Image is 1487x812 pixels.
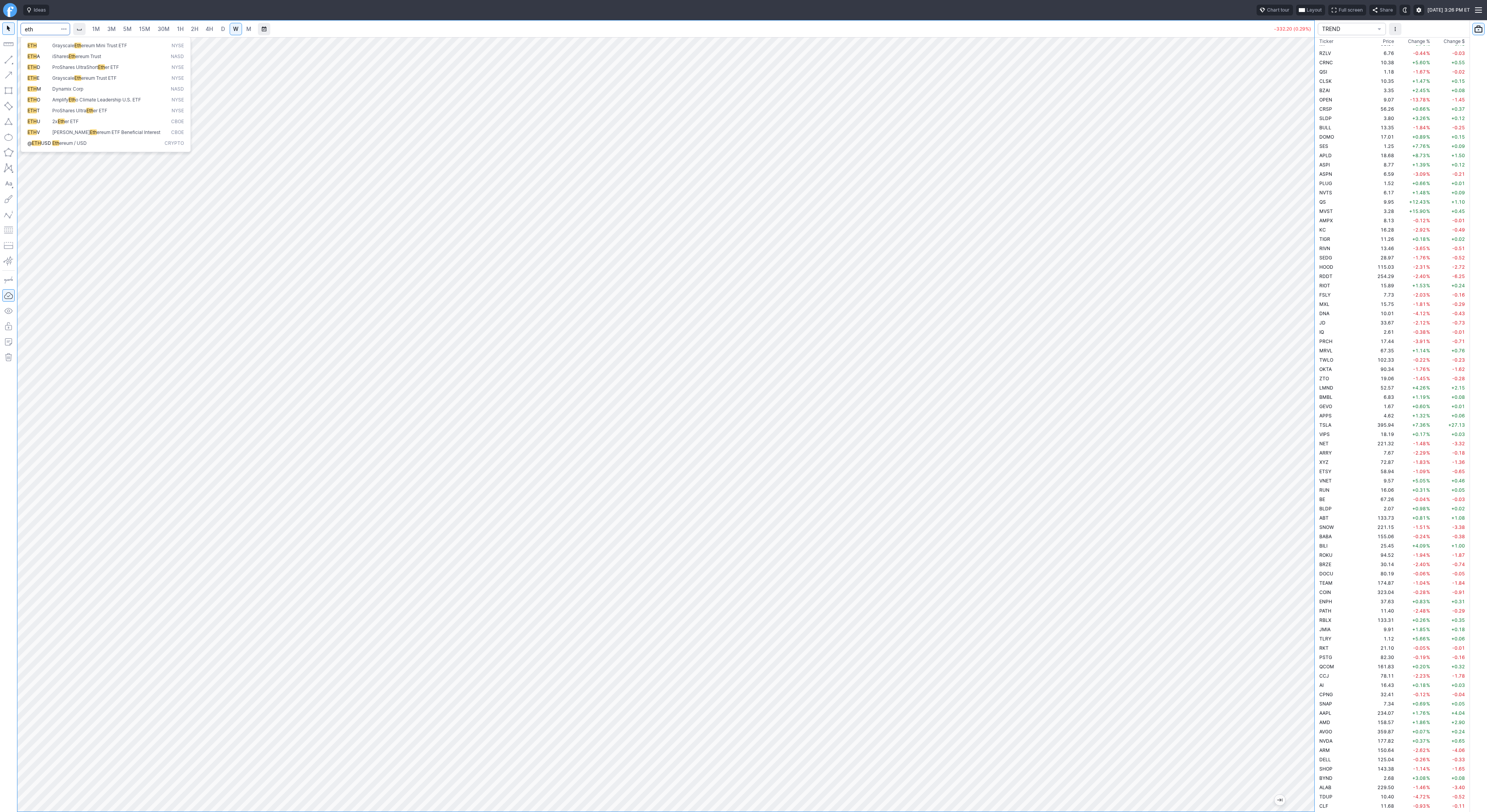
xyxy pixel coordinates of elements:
td: 33.67 [1367,318,1396,327]
span: ASPN [1319,171,1332,177]
button: Elliott waves [2,208,15,221]
button: portfolio-watchlist-select [1318,23,1386,35]
button: Portfolio watchlist [1472,23,1485,35]
td: 1.52 [1367,179,1396,188]
span: TIGR [1319,236,1330,242]
button: Layout [1296,5,1325,15]
span: DNA [1319,311,1329,316]
span: % [1426,162,1430,168]
span: 3M [107,26,116,32]
span: -0.03 [1452,50,1465,56]
td: 2.61 [1367,327,1396,336]
span: RZLV [1319,50,1331,56]
span: % [1426,69,1430,75]
span: IQ [1319,329,1324,335]
span: KC [1319,227,1326,233]
span: Eth [69,53,76,59]
span: +0.12 [1451,162,1465,168]
td: 3.28 [1367,206,1396,216]
span: +3.26 [1412,115,1426,121]
span: T [37,108,40,113]
td: 7.73 [1367,290,1396,299]
span: -0.01 [1452,329,1465,335]
span: CBOE [171,129,184,136]
span: % [1426,264,1430,270]
span: NYSE [172,43,184,49]
td: 254.29 [1367,271,1396,281]
span: % [1426,320,1430,326]
span: Crypto [165,140,184,147]
button: Mouse [2,22,15,35]
button: Jump to the most recent bar [1274,795,1285,805]
span: Full screen [1339,6,1363,14]
button: Position [2,239,15,252]
span: +8.73 [1412,153,1426,158]
button: Line [2,53,15,66]
button: Drawing mode: Single [2,274,15,286]
span: MRVL [1319,348,1332,354]
span: ETH [27,75,37,81]
span: -0.16 [1452,292,1465,298]
span: MVST [1319,208,1333,214]
td: 18.68 [1367,151,1396,160]
td: 56.26 [1367,104,1396,113]
button: More [1389,23,1401,35]
span: -2.72 [1452,264,1465,270]
span: U [37,118,40,124]
span: -0.38 [1413,329,1426,335]
span: -4.12 [1413,311,1426,316]
span: HOOD [1319,264,1333,270]
span: % [1426,125,1430,130]
button: Triangle [2,115,15,128]
span: -0.29 [1452,301,1465,307]
a: 1H [173,23,187,35]
span: ETH [32,140,41,146]
span: ETH [27,108,37,113]
span: Eth [74,43,81,48]
span: TWLO [1319,357,1333,363]
span: Eth [86,108,93,113]
span: +0.45 [1451,208,1465,214]
span: [DATE] 3:26 PM ET [1427,6,1470,14]
span: Dynamix Corp [52,86,83,92]
span: ereum Trust ETF [81,75,117,81]
td: 115.03 [1367,262,1396,271]
span: PLUG [1319,180,1332,186]
span: Eth [74,75,81,81]
span: DOMO [1319,134,1334,140]
a: 30M [154,23,173,35]
span: 2H [191,26,198,32]
span: -0.23 [1452,357,1465,363]
span: % [1426,329,1430,335]
span: er ETF [65,118,79,124]
span: -2.03 [1413,292,1426,298]
span: -1.76 [1413,255,1426,261]
span: ereum ETF Beneficial Interest [97,129,160,135]
span: -0.21 [1452,171,1465,177]
span: -2.12 [1413,320,1426,326]
td: 16.28 [1367,225,1396,234]
span: W [233,26,239,32]
button: Add note [2,336,15,348]
span: MXL [1319,301,1329,307]
span: +5.60 [1412,60,1426,65]
span: -2.92 [1413,227,1426,233]
span: 1H [177,26,184,32]
span: % [1426,348,1430,354]
span: ASPI [1319,162,1330,168]
span: % [1426,199,1430,205]
span: -1.81 [1413,301,1426,307]
span: -0.43 [1452,311,1465,316]
span: 15M [139,26,150,32]
td: 9.95 [1367,197,1396,206]
span: er ETF [93,108,107,113]
p: -332.20 (0.29%) [1274,27,1311,31]
span: ereum Trust [76,53,101,59]
span: % [1426,236,1430,242]
span: OPEN [1319,97,1332,103]
span: +0.15 [1451,78,1465,84]
span: +2.45 [1412,88,1426,93]
span: RIVN [1319,245,1330,251]
td: 10.35 [1367,76,1396,86]
span: -0.71 [1452,338,1465,344]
